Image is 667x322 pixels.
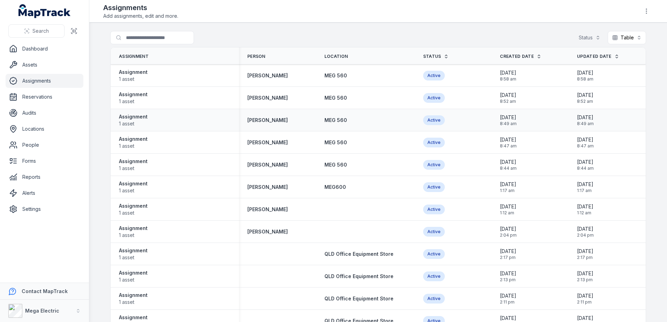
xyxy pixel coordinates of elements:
[423,138,445,147] div: Active
[577,76,593,82] span: 8:58 am
[577,292,593,305] time: 19/08/2025, 2:11:16 pm
[25,308,59,314] strong: Mega Electric
[32,28,49,34] span: Search
[500,159,517,171] time: 25/08/2025, 8:44:06 am
[500,188,516,193] span: 1:17 am
[119,276,148,283] span: 1 asset
[324,117,347,123] span: MEG 560
[324,161,347,168] a: MEG 560
[119,69,148,83] a: Assignment1 asset
[577,92,593,99] span: [DATE]
[119,120,148,127] span: 1 asset
[119,269,148,276] strong: Assignment
[324,251,394,257] span: QLD Office Equipment Store
[119,269,148,283] a: Assignment1 asset
[500,270,516,277] span: [DATE]
[500,203,516,210] span: [DATE]
[500,270,516,283] time: 19/08/2025, 2:13:29 pm
[247,184,288,191] a: [PERSON_NAME]
[247,139,288,146] a: [PERSON_NAME]
[577,159,594,171] time: 25/08/2025, 8:44:06 am
[324,273,394,280] a: QLD Office Equipment Store
[500,210,516,216] span: 1:12 am
[324,94,347,101] a: MEG 560
[119,247,148,261] a: Assignment1 asset
[119,225,148,232] strong: Assignment
[577,299,593,305] span: 2:11 pm
[119,292,148,306] a: Assignment1 asset
[423,54,441,59] span: Status
[500,232,517,238] span: 2:04 pm
[500,248,516,255] span: [DATE]
[6,42,83,56] a: Dashboard
[119,136,148,143] strong: Assignment
[119,91,148,98] strong: Assignment
[500,203,516,216] time: 23/08/2025, 1:12:22 am
[423,205,445,214] div: Active
[324,184,346,190] span: MEG600
[119,292,148,299] strong: Assignment
[577,181,593,188] span: [DATE]
[247,117,288,124] a: [PERSON_NAME]
[423,115,445,125] div: Active
[500,315,517,322] span: [DATE]
[423,93,445,103] div: Active
[423,71,445,80] div: Active
[247,94,288,101] strong: [PERSON_NAME]
[577,136,594,143] span: [DATE]
[577,225,594,232] span: [DATE]
[500,225,517,232] span: [DATE]
[500,292,516,299] span: [DATE]
[500,54,534,59] span: Created Date
[6,58,83,72] a: Assets
[500,292,516,305] time: 19/08/2025, 2:11:16 pm
[577,136,594,149] time: 25/08/2025, 8:47:07 am
[608,31,646,44] button: Table
[6,90,83,104] a: Reservations
[500,299,516,305] span: 2:11 pm
[324,117,347,124] a: MEG 560
[500,69,516,76] span: [DATE]
[423,249,445,259] div: Active
[500,99,516,104] span: 8:52 am
[119,158,148,165] strong: Assignment
[247,228,288,235] a: [PERSON_NAME]
[577,203,593,216] time: 23/08/2025, 1:12:22 am
[577,121,594,127] span: 8:49 am
[500,143,517,149] span: 8:47 am
[577,92,593,104] time: 25/08/2025, 8:52:30 am
[577,292,593,299] span: [DATE]
[119,136,148,149] a: Assignment1 asset
[577,69,593,82] time: 25/08/2025, 8:58:11 am
[577,248,593,255] span: [DATE]
[247,206,288,213] a: [PERSON_NAME]
[577,225,594,238] time: 21/08/2025, 2:04:09 pm
[22,288,68,294] strong: Contact MapTrack
[577,270,593,283] time: 19/08/2025, 2:13:29 pm
[119,180,148,187] strong: Assignment
[577,232,594,238] span: 2:04 pm
[500,248,516,260] time: 19/08/2025, 2:17:19 pm
[119,202,148,216] a: Assignment1 asset
[8,24,65,38] button: Search
[247,54,265,59] span: Person
[577,270,593,277] span: [DATE]
[119,225,148,239] a: Assignment1 asset
[119,299,148,306] span: 1 asset
[500,76,516,82] span: 8:58 am
[324,251,394,258] a: QLD Office Equipment Store
[119,232,148,239] span: 1 asset
[119,314,148,321] strong: Assignment
[119,202,148,209] strong: Assignment
[324,162,347,168] span: MEG 560
[423,160,445,170] div: Active
[119,69,148,76] strong: Assignment
[324,54,348,59] span: Location
[6,202,83,216] a: Settings
[324,184,346,191] a: MEG600
[577,54,619,59] a: Updated Date
[324,72,347,79] a: MEG 560
[577,159,594,166] span: [DATE]
[6,154,83,168] a: Forms
[119,158,148,172] a: Assignment1 asset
